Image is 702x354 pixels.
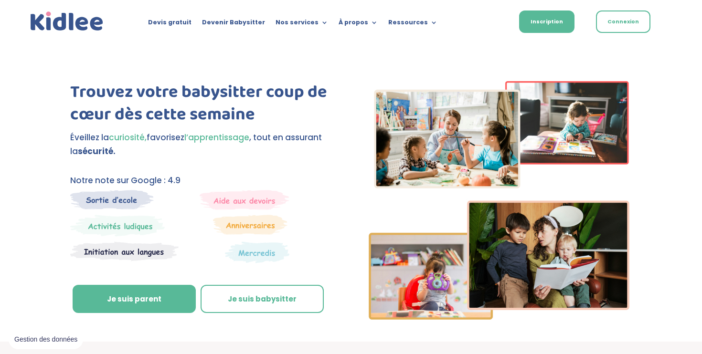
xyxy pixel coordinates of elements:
a: Devenir Babysitter [202,19,265,30]
span: curiosité, [109,132,147,143]
span: l’apprentissage [184,132,249,143]
img: Thematique [225,241,289,263]
a: Devis gratuit [148,19,191,30]
a: Je suis babysitter [201,285,324,313]
a: Connexion [596,10,650,33]
img: Atelier thematique [70,241,179,261]
p: Notre note sur Google : 4.9 [70,174,336,187]
img: Imgs-2 [369,81,629,320]
a: À propos [339,19,378,30]
a: Je suis parent [73,285,196,313]
span: Gestion des données [14,335,77,344]
h1: Trouvez votre babysitter coup de cœur dès cette semaine [70,81,336,131]
button: Gestion des données [9,330,83,350]
p: Éveillez la favorisez , tout en assurant la [70,131,336,158]
img: Français [486,20,494,25]
a: Inscription [519,10,574,33]
img: Mercredi [70,215,165,237]
a: Nos services [276,19,328,30]
a: Ressources [388,19,437,30]
a: Kidlee Logo [28,10,106,33]
img: weekends [200,190,289,210]
img: Sortie decole [70,190,154,209]
img: Anniversaire [213,215,287,235]
strong: sécurité. [78,146,116,157]
img: logo_kidlee_bleu [28,10,106,33]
